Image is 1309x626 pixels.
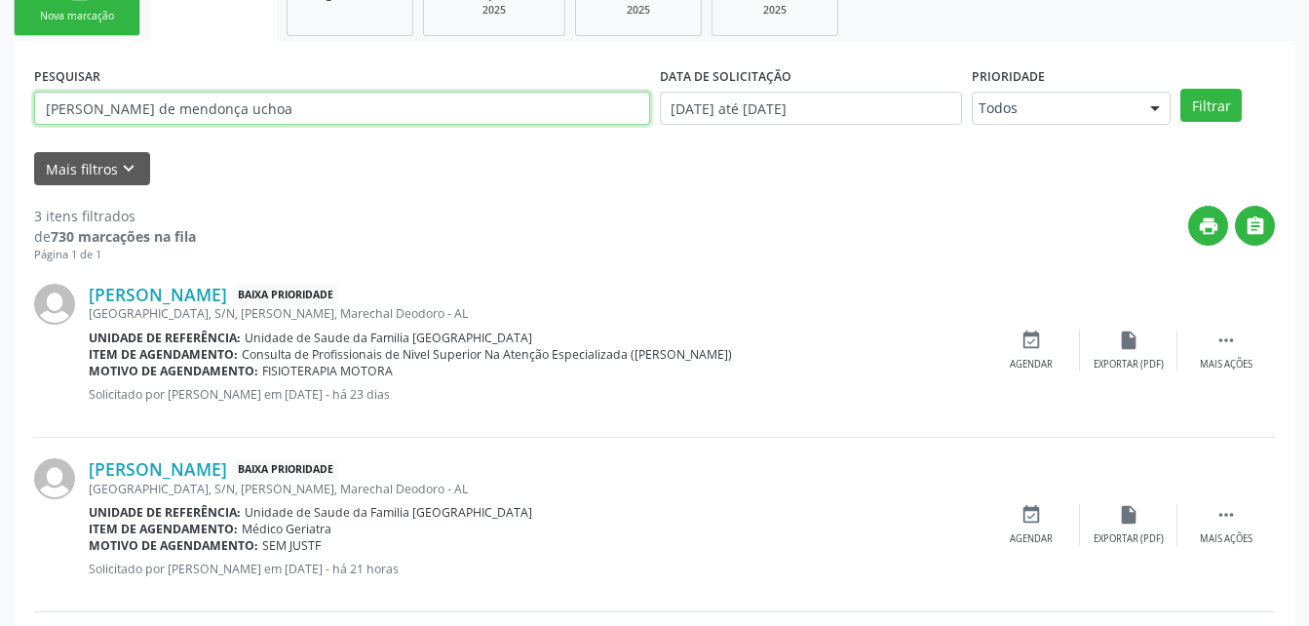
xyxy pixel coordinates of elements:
div: Agendar [1010,358,1053,372]
button: Filtrar [1180,89,1242,122]
span: Médico Geriatra [242,521,331,537]
input: Nome, CNS [34,92,650,125]
p: Solicitado por [PERSON_NAME] em [DATE] - há 23 dias [89,386,982,403]
label: PESQUISAR [34,61,100,92]
b: Item de agendamento: [89,521,238,537]
input: Selecione um intervalo [660,92,963,125]
img: img [34,458,75,499]
strong: 730 marcações na fila [51,227,196,246]
span: Baixa Prioridade [234,459,337,480]
p: Solicitado por [PERSON_NAME] em [DATE] - há 21 horas [89,561,982,577]
div: [GEOGRAPHIC_DATA], S/N, [PERSON_NAME], Marechal Deodoro - AL [89,305,982,322]
b: Motivo de agendamento: [89,363,258,379]
a: [PERSON_NAME] [89,284,227,305]
div: de [34,226,196,247]
img: img [34,284,75,325]
button: print [1188,206,1228,246]
i:  [1215,330,1237,351]
div: 2025 [590,3,687,18]
span: Todos [979,98,1131,118]
span: SEM JUSTF [262,537,321,554]
i:  [1215,504,1237,526]
div: Mais ações [1200,358,1252,372]
i: print [1198,215,1219,237]
div: 2025 [438,3,551,18]
b: Item de agendamento: [89,346,238,363]
div: [GEOGRAPHIC_DATA], S/N, [PERSON_NAME], Marechal Deodoro - AL [89,481,982,497]
b: Motivo de agendamento: [89,537,258,554]
a: [PERSON_NAME] [89,458,227,480]
label: Prioridade [972,61,1045,92]
i: event_available [1020,330,1042,351]
b: Unidade de referência: [89,504,241,521]
i: insert_drive_file [1118,504,1139,526]
i: keyboard_arrow_down [118,158,139,179]
div: 2025 [726,3,824,18]
label: DATA DE SOLICITAÇÃO [660,61,791,92]
span: Unidade de Saude da Familia [GEOGRAPHIC_DATA] [245,504,532,521]
i:  [1245,215,1266,237]
div: Mais ações [1200,532,1252,546]
div: Agendar [1010,532,1053,546]
button:  [1235,206,1275,246]
span: Consulta de Profissionais de Nivel Superior Na Atenção Especializada ([PERSON_NAME]) [242,346,732,363]
i: event_available [1020,504,1042,526]
div: 3 itens filtrados [34,206,196,226]
div: Exportar (PDF) [1094,358,1164,372]
span: FISIOTERAPIA MOTORA [262,363,393,379]
span: Baixa Prioridade [234,285,337,305]
i: insert_drive_file [1118,330,1139,351]
span: Unidade de Saude da Familia [GEOGRAPHIC_DATA] [245,330,532,346]
div: Página 1 de 1 [34,247,196,263]
div: Nova marcação [28,9,126,23]
b: Unidade de referência: [89,330,241,346]
div: Exportar (PDF) [1094,532,1164,546]
button: Mais filtroskeyboard_arrow_down [34,152,150,186]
